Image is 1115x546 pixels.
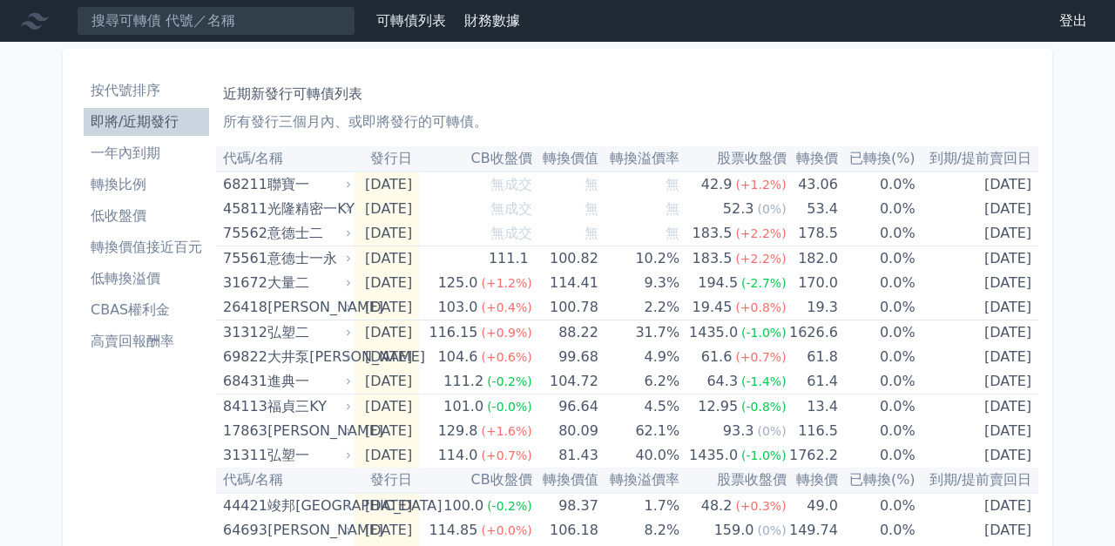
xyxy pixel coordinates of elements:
div: 183.5 [689,221,736,246]
td: 0.0% [838,295,916,320]
li: 轉換比例 [84,174,209,195]
div: 114.85 [425,518,481,543]
div: 26418 [223,295,263,320]
td: 6.2% [598,369,679,394]
div: 75562 [223,221,263,246]
td: 0.0% [838,518,916,543]
td: [DATE] [916,443,1038,468]
td: 104.72 [532,369,598,394]
span: (-1.0%) [741,448,787,462]
div: 竣邦[GEOGRAPHIC_DATA] [267,494,348,518]
td: 0.0% [838,246,916,272]
div: 125.0 [435,271,482,295]
td: 19.3 [787,295,838,320]
td: 1762.2 [787,443,838,468]
td: 178.5 [787,221,838,246]
td: 0.0% [838,493,916,518]
td: 88.22 [532,320,598,346]
a: 可轉債列表 [376,12,446,29]
span: (+0.7%) [735,350,786,364]
div: 福貞三KY [267,394,348,419]
th: 轉換溢價率 [598,146,679,172]
li: 低收盤價 [84,206,209,226]
span: 無 [666,176,679,192]
div: 111.1 [485,246,532,271]
a: 財務數據 [464,12,520,29]
span: 無 [666,200,679,217]
td: 49.0 [787,493,838,518]
div: 大量二 [267,271,348,295]
span: 無成交 [490,225,532,241]
td: 2.2% [598,295,679,320]
span: (-1.4%) [741,374,787,388]
td: [DATE] [916,419,1038,443]
td: 13.4 [787,394,838,420]
th: 到期/提前賣回日 [916,468,1038,493]
td: 1626.6 [787,320,838,346]
div: 1435.0 [686,443,741,468]
div: 93.3 [720,419,758,443]
div: 116.15 [425,320,481,345]
td: 99.68 [532,345,598,369]
td: 61.4 [787,369,838,394]
td: [DATE] [355,197,419,221]
th: 到期/提前賣回日 [916,146,1038,172]
div: 31672 [223,271,263,295]
div: 64693 [223,518,263,543]
td: 80.09 [532,419,598,443]
div: 101.0 [440,394,487,419]
div: 42.9 [698,172,736,197]
th: 股票收盤價 [679,468,786,493]
div: 44421 [223,494,263,518]
td: [DATE] [355,345,419,369]
div: 183.5 [689,246,736,271]
span: (-2.7%) [741,276,787,290]
td: [DATE] [916,394,1038,420]
div: 弘塑二 [267,320,348,345]
td: 10.2% [598,246,679,272]
th: 轉換價 [787,146,838,172]
td: 0.0% [838,419,916,443]
div: 100.0 [440,494,487,518]
span: (+0.7%) [481,448,531,462]
td: 170.0 [787,271,838,295]
input: 搜尋可轉債 代號／名稱 [77,6,355,36]
div: 68211 [223,172,263,197]
div: 61.6 [698,345,736,369]
span: (0%) [757,424,786,438]
td: [DATE] [355,518,419,543]
div: 45811 [223,197,263,221]
td: 0.0% [838,221,916,246]
td: [DATE] [355,295,419,320]
td: 0.0% [838,271,916,295]
div: 104.6 [435,345,482,369]
td: 53.4 [787,197,838,221]
span: (+1.2%) [481,276,531,290]
th: 代碼/名稱 [216,146,355,172]
th: 轉換溢價率 [598,468,679,493]
a: 低轉換溢價 [84,265,209,293]
td: [DATE] [916,246,1038,272]
div: 194.5 [694,271,741,295]
td: [DATE] [916,295,1038,320]
td: 43.06 [787,172,838,197]
span: 無 [585,176,598,192]
span: (+0.4%) [481,300,531,314]
td: 4.5% [598,394,679,420]
a: 即將/近期發行 [84,108,209,136]
a: 高賣回報酬率 [84,327,209,355]
th: 已轉換(%) [838,146,916,172]
td: 8.2% [598,518,679,543]
td: 98.37 [532,493,598,518]
th: 轉換價值 [532,468,598,493]
div: 進典一 [267,369,348,394]
li: 一年內到期 [84,143,209,164]
a: 登出 [1045,7,1101,35]
li: 高賣回報酬率 [84,331,209,352]
span: (+0.6%) [481,350,531,364]
span: (-0.2%) [487,499,532,513]
div: 19.45 [689,295,736,320]
span: (+0.9%) [481,326,531,340]
td: [DATE] [355,221,419,246]
td: 96.64 [532,394,598,420]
